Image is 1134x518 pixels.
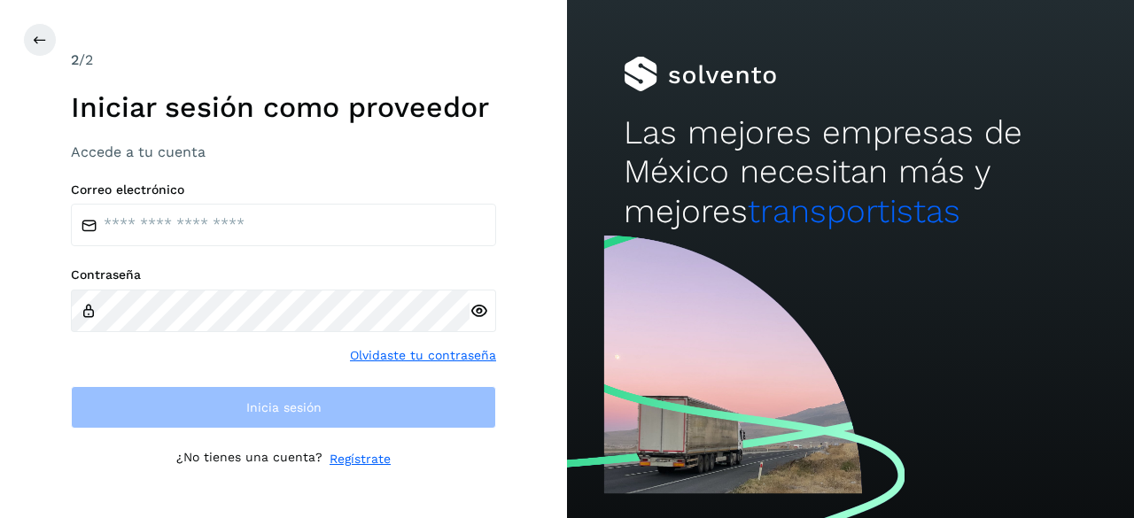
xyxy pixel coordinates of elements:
[350,346,496,365] a: Olvidaste tu contraseña
[71,267,496,282] label: Contraseña
[71,182,496,197] label: Correo electrónico
[71,90,496,124] h1: Iniciar sesión como proveedor
[71,50,496,71] div: /2
[71,51,79,68] span: 2
[748,192,960,230] span: transportistas
[330,450,391,468] a: Regístrate
[246,401,322,414] span: Inicia sesión
[71,386,496,429] button: Inicia sesión
[176,450,322,468] p: ¿No tienes una cuenta?
[624,113,1077,231] h2: Las mejores empresas de México necesitan más y mejores
[71,143,496,160] h3: Accede a tu cuenta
